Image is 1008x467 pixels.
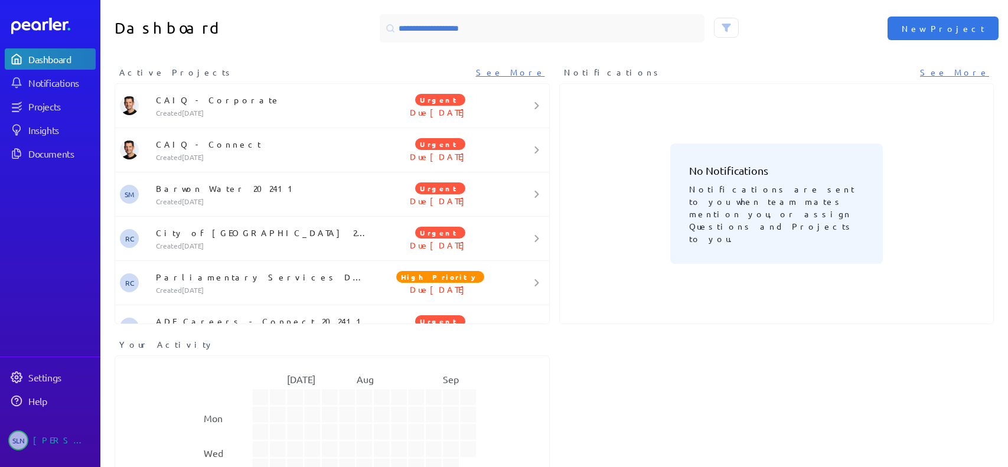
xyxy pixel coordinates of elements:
div: Settings [28,371,94,383]
h3: No Notifications [689,162,864,178]
p: Created [DATE] [156,152,368,162]
div: Documents [28,148,94,159]
a: Help [5,390,96,412]
p: Due [DATE] [368,239,513,251]
p: City of [GEOGRAPHIC_DATA] 202412 [156,227,368,239]
span: Urgent [415,315,465,327]
span: Active Projects [119,66,234,79]
a: See More [920,66,989,79]
a: Notifications [5,72,96,93]
p: Created [DATE] [156,285,368,295]
p: Barwon Water 202411 [156,182,368,194]
p: Parliamentary Services Department [GEOGRAPHIC_DATA] - PSD014 [156,271,368,283]
span: Sylvain LE NAY [8,430,28,450]
span: Urgent [415,138,465,150]
text: Sep [443,373,459,385]
img: James Layton [120,141,139,159]
p: CAIQ - Corporate [156,94,368,106]
p: Due [DATE] [368,195,513,207]
span: Your Activity [119,338,214,351]
div: Insights [28,124,94,136]
a: Projects [5,96,96,117]
div: Dashboard [28,53,94,65]
span: New Project [902,22,984,34]
text: Aug [357,373,374,385]
text: Mon [204,412,223,424]
p: Due [DATE] [368,151,513,162]
span: Stuart Meyers [120,318,139,337]
p: ADF Careers - Connect 202411 [156,315,368,327]
span: Urgent [415,94,465,106]
div: [PERSON_NAME] [33,430,92,450]
a: Documents [5,143,96,164]
div: Help [28,395,94,407]
span: Robert Craig [120,273,139,292]
img: James Layton [120,96,139,115]
p: Due [DATE] [368,283,513,295]
div: Notifications [28,77,94,89]
a: Insights [5,119,96,141]
a: SLN[PERSON_NAME] [5,426,96,455]
span: Stuart Meyers [120,185,139,204]
p: Created [DATE] [156,108,368,117]
p: Due [DATE] [368,106,513,118]
span: Urgent [415,227,465,239]
p: Created [DATE] [156,241,368,250]
h1: Dashboard [115,14,327,43]
text: [DATE] [287,373,315,385]
span: Urgent [415,182,465,194]
span: Robert Craig [120,229,139,248]
a: Dashboard [5,48,96,70]
a: Settings [5,367,96,388]
a: See More [476,66,545,79]
a: Dashboard [11,18,96,34]
button: New Project [888,17,999,40]
p: Created [DATE] [156,197,368,206]
text: Wed [204,447,223,459]
p: CAIQ - Connect [156,138,368,150]
span: High Priority [396,271,484,283]
div: Projects [28,100,94,112]
span: Notifications [564,66,662,79]
p: Notifications are sent to you when team mates mention you, or assign Questions and Projects to you. [689,178,864,245]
